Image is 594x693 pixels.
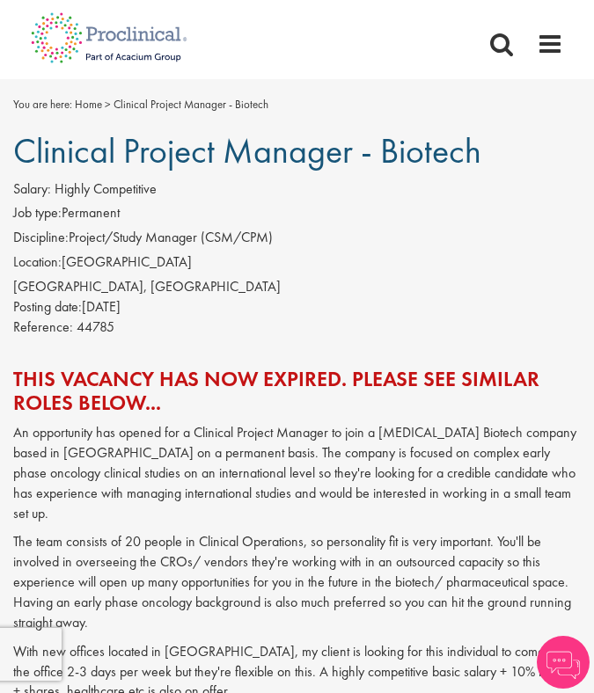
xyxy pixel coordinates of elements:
[13,97,72,112] span: You are here:
[13,317,73,338] label: Reference:
[13,297,581,317] div: [DATE]
[13,368,581,414] h2: This vacancy has now expired. Please see similar roles below...
[13,228,69,248] label: Discipline:
[13,179,51,200] label: Salary:
[13,277,581,297] div: [GEOGRAPHIC_DATA], [GEOGRAPHIC_DATA]
[13,203,62,223] label: Job type:
[13,228,581,252] li: Project/Study Manager (CSM/CPM)
[13,423,581,523] p: An opportunity has opened for a Clinical Project Manager to join a [MEDICAL_DATA] Biotech company...
[13,252,581,277] li: [GEOGRAPHIC_DATA]
[55,179,157,198] span: Highly Competitive
[537,636,590,689] img: Chatbot
[13,532,581,632] p: The team consists of 20 people in Clinical Operations, so personality fit is very important. You'...
[13,203,581,228] li: Permanent
[13,297,82,316] span: Posting date:
[13,252,62,273] label: Location:
[13,128,481,173] span: Clinical Project Manager - Biotech
[77,317,114,336] span: 44785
